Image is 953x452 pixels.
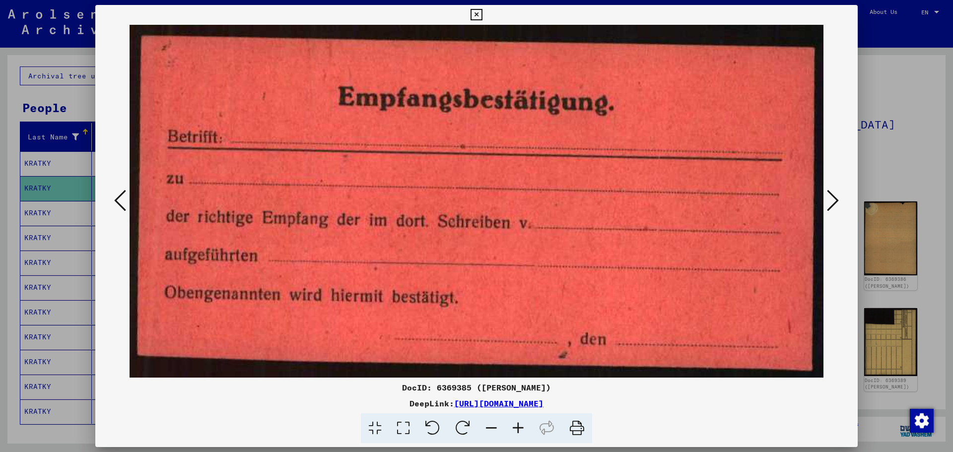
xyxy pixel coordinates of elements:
[95,397,858,409] div: DeepLink:
[129,25,824,378] img: 002.jpg
[909,408,933,432] div: Change consent
[910,409,934,433] img: Change consent
[95,382,858,393] div: DocID: 6369385 ([PERSON_NAME])
[454,398,544,408] a: [URL][DOMAIN_NAME]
